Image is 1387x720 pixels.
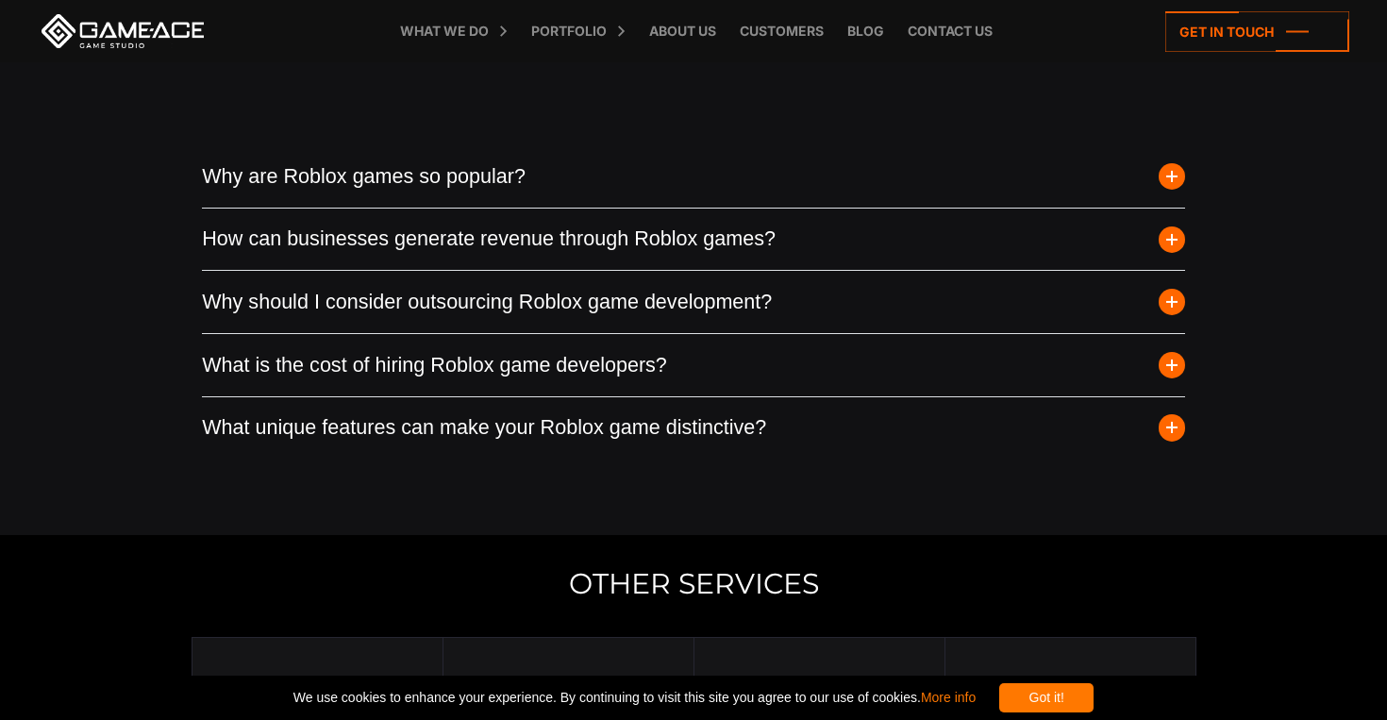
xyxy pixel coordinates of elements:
[921,690,976,705] a: More info
[202,209,1185,271] button: How can businesses generate revenue through Roblox games?
[202,397,1185,460] button: What unique features can make your Roblox game distinctive?
[192,568,1196,599] h2: Other Services
[293,683,976,712] span: We use cookies to enhance your experience. By continuing to visit this site you agree to our use ...
[1165,11,1349,52] a: Get in touch
[202,145,1185,208] button: Why are Roblox games so popular?
[202,334,1185,396] button: What is the cost of hiring Roblox game developers?
[202,271,1185,333] button: Why should I consider outsourcing Roblox game development?
[999,683,1094,712] div: Got it!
